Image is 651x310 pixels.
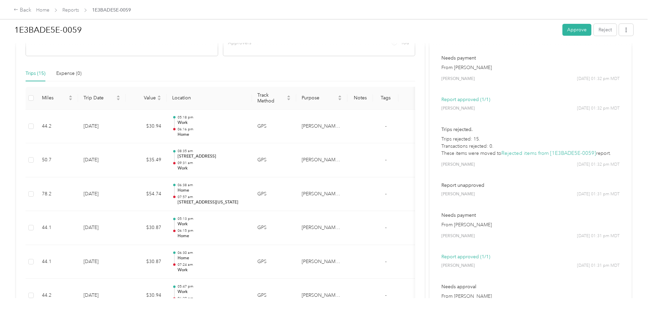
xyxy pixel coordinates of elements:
td: [DATE] [78,211,126,245]
span: caret-up [338,94,342,98]
span: - [385,292,387,298]
td: $30.94 [126,110,167,144]
div: Back [14,6,31,14]
p: 06:38 am [178,183,246,187]
p: Needs approval [441,283,620,290]
td: [DATE] [78,245,126,279]
th: Miles [36,87,78,110]
p: 05:13 pm [178,216,246,221]
span: - [385,123,387,129]
span: [PERSON_NAME] [441,233,475,239]
th: Location [167,87,252,110]
iframe: Everlance-gr Chat Button Frame [613,272,651,310]
span: [PERSON_NAME] [441,162,475,168]
p: Work [178,120,246,126]
span: - [385,191,387,197]
p: 08:35 am [178,149,246,153]
button: Reject [594,24,617,36]
p: Work [178,165,246,172]
td: GPS [252,143,296,177]
td: 78.2 [36,177,78,211]
p: [STREET_ADDRESS] [178,153,246,160]
td: Lynn's Audio Video [296,110,347,144]
span: [DATE] 01:31 pm MDT [577,263,620,269]
td: GPS [252,245,296,279]
p: Home [178,255,246,261]
span: Track Method [257,92,285,104]
span: [PERSON_NAME] [441,191,475,197]
p: Work [178,289,246,295]
span: - [385,225,387,230]
td: $35.49 [126,143,167,177]
p: 07:57 am [178,195,246,199]
span: Miles [42,95,67,101]
span: caret-up [287,94,291,98]
td: 44.2 [36,110,78,144]
span: caret-down [338,97,342,101]
span: - [385,259,387,264]
td: GPS [252,110,296,144]
p: 05:18 pm [178,115,246,120]
span: [DATE] 01:32 pm MDT [577,76,620,82]
p: Report approved (1/1) [441,96,620,103]
span: [PERSON_NAME] [441,105,475,112]
p: Needs payment [441,54,620,62]
span: caret-down [116,97,120,101]
p: 07:24 am [178,262,246,267]
th: Track Method [252,87,296,110]
p: 06:30 am [178,250,246,255]
td: GPS [252,211,296,245]
p: From [PERSON_NAME] [441,293,620,300]
span: caret-up [69,94,73,98]
span: caret-down [69,97,73,101]
p: Home [178,132,246,138]
td: $30.87 [126,245,167,279]
a: Home [36,7,49,13]
td: [DATE] [78,110,126,144]
p: Work [178,267,246,273]
button: Approve [562,24,591,36]
p: Trips rejected. [441,126,620,133]
p: From [PERSON_NAME] [441,64,620,71]
td: 44.1 [36,211,78,245]
td: Lynn's Audio Video [296,143,347,177]
p: Home [178,233,246,239]
span: caret-down [287,97,291,101]
td: Lynn's Audio Video [296,177,347,211]
p: 09:31 am [178,161,246,165]
td: Lynn's Audio Video [296,211,347,245]
p: [STREET_ADDRESS][US_STATE] [178,199,246,206]
span: [DATE] 01:32 pm MDT [577,162,620,168]
span: caret-down [157,97,161,101]
p: 05:47 pm [178,284,246,289]
p: Report unapproved [441,182,620,189]
a: Reports [62,7,79,13]
th: Tags [373,87,398,110]
th: Trip Date [78,87,126,110]
span: caret-up [116,94,120,98]
span: - [385,157,387,163]
p: Work [178,221,246,227]
span: Purpose [302,95,336,101]
p: 06:39 pm [178,296,246,301]
span: [PERSON_NAME] [441,76,475,82]
div: Trips (15) [26,70,45,77]
td: Lynn's Audio Video [296,245,347,279]
td: 44.1 [36,245,78,279]
h1: 1E3BADE5E-0059 [14,22,558,38]
td: 50.7 [36,143,78,177]
p: 06:16 pm [178,127,246,132]
th: Value [126,87,167,110]
a: Rejected items from [1E3BADE5E-0059] [501,150,596,157]
td: [DATE] [78,143,126,177]
th: Notes [347,87,373,110]
span: [PERSON_NAME] [441,263,475,269]
p: Home [178,187,246,194]
span: [DATE] 01:32 pm MDT [577,105,620,112]
p: Needs payment [441,212,620,219]
td: GPS [252,177,296,211]
p: Report approved (1/1) [441,253,620,260]
div: Expense (0) [56,70,81,77]
span: caret-up [157,94,161,98]
span: 1E3BADE5E-0059 [92,6,131,14]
